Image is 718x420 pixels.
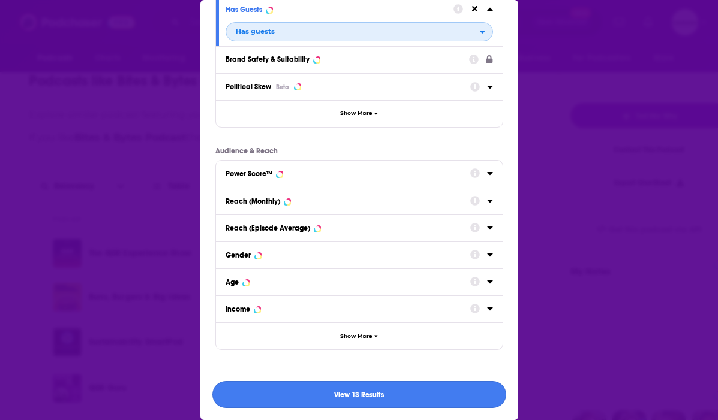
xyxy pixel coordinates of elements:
div: Income [226,305,250,313]
div: Brand Safety & Suitability [226,55,310,64]
p: Audience & Reach [215,147,503,155]
button: Reach (Monthly) [226,193,470,208]
button: Has Guests [226,1,453,16]
div: Age [226,278,239,286]
button: Political SkewBeta [226,78,470,95]
div: Beta [276,83,289,91]
h2: filter dropdown [226,22,493,41]
span: Show More [340,110,372,117]
div: Power Score™ [226,170,272,178]
button: Power Score™ [226,165,470,180]
button: Age [226,274,470,289]
span: Show More [340,333,372,340]
span: Has guests [236,28,275,35]
span: Political Skew [226,83,271,91]
div: Has Guests [226,5,262,14]
button: Gender [226,247,470,262]
button: open menu [226,22,493,41]
button: Show More [216,100,503,127]
button: Income [226,301,470,316]
button: Brand Safety & Suitability [226,52,470,67]
button: View 13 Results [212,381,506,408]
button: Reach (Episode Average) [226,220,470,235]
a: Brand Safety & Suitability [226,52,493,67]
div: Gender [226,251,251,259]
button: Show More [216,322,503,349]
div: Reach (Monthly) [226,197,280,206]
div: Reach (Episode Average) [226,224,310,232]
